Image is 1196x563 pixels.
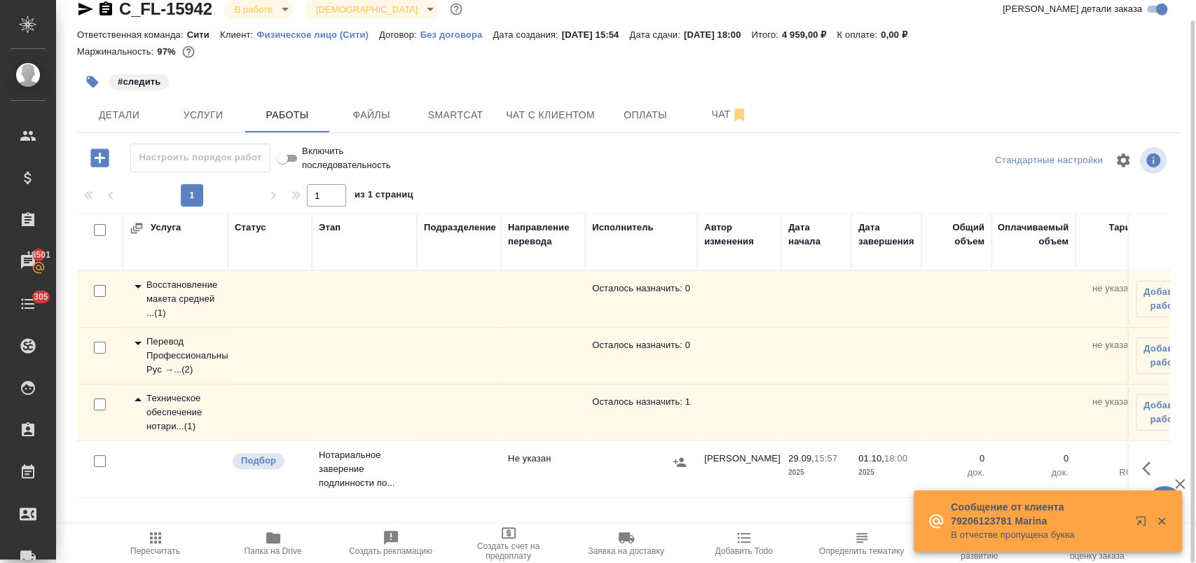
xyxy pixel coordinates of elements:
[629,29,683,40] p: Дата сдачи:
[858,466,914,480] p: 2025
[568,524,685,563] button: Заявка на доставку
[684,29,752,40] p: [DATE] 18:00
[18,248,59,262] span: 18501
[1003,2,1142,16] span: [PERSON_NAME] детали заказа
[998,221,1068,249] div: Оплачиваемый объем
[312,4,422,15] button: [DEMOGRAPHIC_DATA]
[731,106,748,123] svg: Отписаться
[881,29,918,40] p: 0,00 ₽
[130,221,235,235] div: Услуга
[319,221,341,235] div: Этап
[819,546,904,556] span: Определить тематику
[179,43,198,61] button: 134.57 RUB;
[788,466,844,480] p: 2025
[77,67,108,97] button: Добавить тэг
[81,144,119,172] button: Добавить работу
[928,452,984,466] p: 0
[170,106,237,124] span: Услуги
[108,75,170,87] span: следить
[814,453,837,464] p: 15:57
[788,453,814,464] p: 29.09,
[355,186,413,207] span: из 1 страниц
[991,150,1106,172] div: split button
[420,28,493,40] a: Без договора
[157,46,179,57] p: 97%
[349,546,432,556] span: Создать рекламацию
[77,46,157,57] p: Маржинальность:
[450,524,568,563] button: Создать счет на предоплату
[1147,515,1176,527] button: Закрыть
[130,278,221,320] div: Восстановление макета средней сложности с полным соответствием оформлению оригинала Рус → Англ
[493,29,561,40] p: Дата создания:
[130,221,144,235] button: Развернуть
[420,29,493,40] p: Без договора
[751,29,781,40] p: Итого:
[1108,221,1139,235] div: Тариф
[585,331,697,380] td: Осталось назначить: 0
[332,524,450,563] button: Создать рекламацию
[302,144,429,172] span: Включить последовательность
[319,448,410,490] p: Нотариальное заверение подлинности по...
[1082,466,1139,480] p: RUB
[998,466,1068,480] p: док.
[715,546,772,556] span: Добавить Todo
[1082,338,1139,352] p: не указана
[803,524,921,563] button: Определить тематику
[245,546,302,556] span: Папка на Drive
[858,453,884,464] p: 01.10,
[1082,281,1139,296] p: не указана
[241,454,276,468] p: Подбор
[1143,342,1190,370] span: Добавить работу
[1147,486,1182,521] button: 🙏
[585,274,697,324] td: Осталось назначить: 0
[235,221,266,235] div: Статус
[884,453,907,464] p: 18:00
[256,29,379,40] p: Физическое лицо (Сити)
[231,4,277,15] button: В работе
[612,106,679,124] span: Оплаты
[704,221,774,249] div: Автор изменения
[592,221,654,235] div: Исполнитель
[1127,507,1160,541] button: Открыть в новой вкладке
[562,29,630,40] p: [DATE] 15:54
[25,290,57,304] span: 305
[1140,147,1169,174] span: Посмотреть информацию
[782,29,837,40] p: 4 959,00 ₽
[379,29,420,40] p: Договор:
[458,541,559,561] span: Создать счет на предоплату
[951,528,1126,542] p: В отчестве пропущена буква
[928,466,984,480] p: док.
[77,29,187,40] p: Ответственная команда:
[130,546,180,556] span: Пересчитать
[1082,452,1139,466] p: 0
[118,75,160,89] p: #следить
[85,106,153,124] span: Детали
[231,452,305,471] div: Можно подбирать исполнителей
[254,106,321,124] span: Работы
[685,524,803,563] button: Добавить Todo
[256,28,379,40] a: Физическое лицо (Сити)
[506,106,595,124] span: Чат с клиентом
[998,452,1068,466] p: 0
[214,524,332,563] button: Папка на Drive
[422,106,489,124] span: Smartcat
[77,1,94,18] button: Скопировать ссылку для ЯМессенджера
[585,388,697,437] td: Осталось назначить: 1
[951,500,1126,528] p: Сообщение от клиента 79206123781 Marina
[588,546,664,556] span: Заявка на доставку
[338,106,405,124] span: Файлы
[220,29,256,40] p: Клиент:
[187,29,220,40] p: Сити
[130,335,221,377] div: Перевод Профессиональный Рус → Англ
[1143,398,1190,426] span: Добавить работу
[1106,144,1140,177] span: Настроить таблицу
[1143,285,1190,313] span: Добавить работу
[858,221,914,249] div: Дата завершения
[788,221,844,249] div: Дата начала
[669,452,690,473] button: Назначить
[697,445,781,494] td: [PERSON_NAME]
[696,106,763,123] span: Чат
[837,29,881,40] p: К оплате:
[1082,395,1139,409] p: не указана
[130,391,221,433] div: Техническое обеспечение нотариального свидетельствования подлинности подписи переводчика Не указан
